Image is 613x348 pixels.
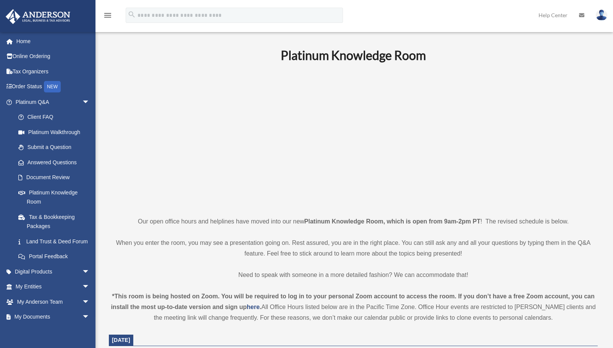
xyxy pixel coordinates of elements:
[239,73,468,202] iframe: 231110_Toby_KnowledgeRoom
[5,309,101,325] a: My Documentsarrow_drop_down
[11,234,101,249] a: Land Trust & Deed Forum
[103,11,112,20] i: menu
[11,140,101,155] a: Submit a Question
[5,34,101,49] a: Home
[260,304,261,310] strong: .
[82,264,97,280] span: arrow_drop_down
[82,309,97,325] span: arrow_drop_down
[5,79,101,95] a: Order StatusNEW
[111,293,594,310] strong: *This room is being hosted on Zoom. You will be required to log in to your personal Zoom account ...
[5,64,101,79] a: Tax Organizers
[128,10,136,19] i: search
[82,279,97,295] span: arrow_drop_down
[11,155,101,170] a: Answered Questions
[596,10,607,21] img: User Pic
[281,48,426,63] b: Platinum Knowledge Room
[11,110,101,125] a: Client FAQ
[112,337,130,343] span: [DATE]
[5,264,101,279] a: Digital Productsarrow_drop_down
[82,94,97,110] span: arrow_drop_down
[5,294,101,309] a: My Anderson Teamarrow_drop_down
[109,216,598,227] p: Our open office hours and helplines have moved into our new ! The revised schedule is below.
[304,218,480,225] strong: Platinum Knowledge Room, which is open from 9am-2pm PT
[11,170,101,185] a: Document Review
[44,81,61,92] div: NEW
[11,125,101,140] a: Platinum Walkthrough
[5,94,101,110] a: Platinum Q&Aarrow_drop_down
[109,291,598,323] div: All Office Hours listed below are in the Pacific Time Zone. Office Hour events are restricted to ...
[103,13,112,20] a: menu
[3,9,73,24] img: Anderson Advisors Platinum Portal
[82,294,97,310] span: arrow_drop_down
[247,304,260,310] a: here
[11,185,97,209] a: Platinum Knowledge Room
[5,279,101,295] a: My Entitiesarrow_drop_down
[11,209,101,234] a: Tax & Bookkeeping Packages
[109,270,598,280] p: Need to speak with someone in a more detailed fashion? We can accommodate that!
[5,49,101,64] a: Online Ordering
[11,249,101,264] a: Portal Feedback
[109,238,598,259] p: When you enter the room, you may see a presentation going on. Rest assured, you are in the right ...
